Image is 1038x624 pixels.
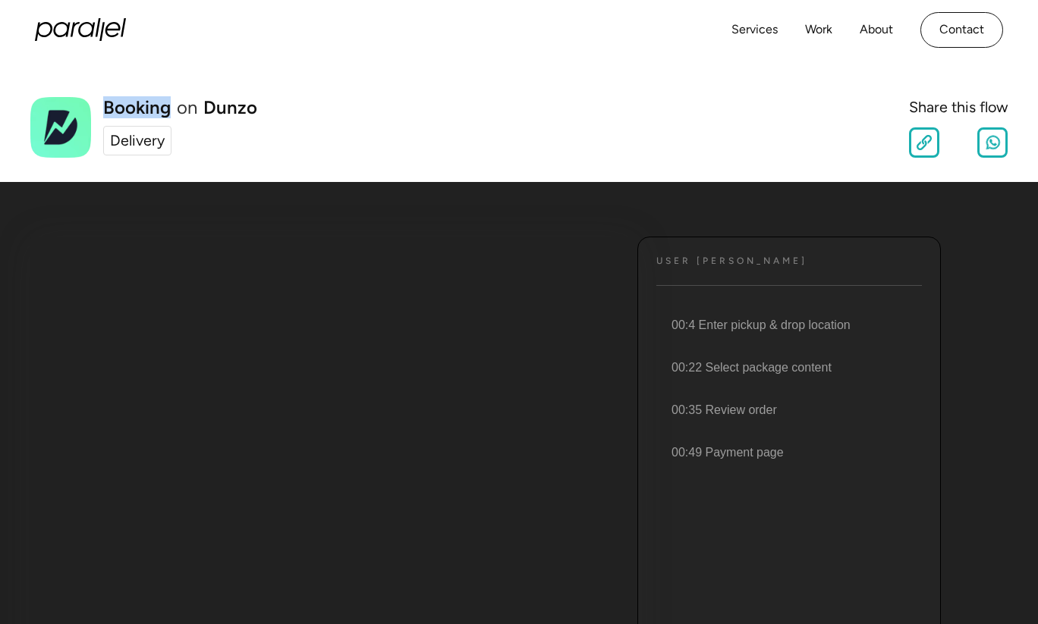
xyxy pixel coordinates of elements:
[35,18,126,41] a: home
[653,431,922,474] li: 00:49 Payment page
[103,99,171,117] h1: Booking
[653,304,922,346] li: 00:4 Enter pickup & drop location
[110,130,165,152] div: Delivery
[731,19,778,41] a: Services
[909,96,1008,119] div: Share this flow
[656,256,807,267] h4: User [PERSON_NAME]
[177,99,197,117] div: on
[805,19,832,41] a: Work
[653,346,922,389] li: 00:22 Select package content
[860,19,893,41] a: About
[103,126,171,156] a: Delivery
[920,12,1003,48] a: Contact
[653,389,922,431] li: 00:35 Review order
[203,99,257,117] a: Dunzo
